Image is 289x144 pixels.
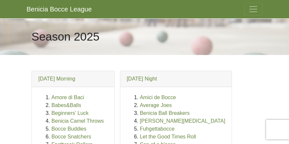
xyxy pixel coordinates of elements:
a: Benicia Bocce League [27,3,92,16]
button: Toggle navigation [244,3,262,16]
a: Benicia Ball Breakers [140,110,190,116]
a: Bocce Buddies [51,126,87,132]
a: Bocce Snatchers [51,134,91,139]
a: Fuhgettabocce [140,126,175,132]
a: Amici de Bocce [140,95,176,100]
a: Average Joes [140,102,172,108]
a: [DATE] Night [127,76,157,81]
a: Babes&Balls [51,102,81,108]
a: [DATE] Morning [38,76,75,81]
a: [PERSON_NAME][MEDICAL_DATA] [140,118,225,124]
a: Benicia Camel Throws [51,118,104,124]
a: Beginners' Luck [51,110,88,116]
a: Let the Good Times Roll [140,134,196,139]
h1: Season 2025 [31,30,100,44]
a: Amore di Baci [51,95,84,100]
